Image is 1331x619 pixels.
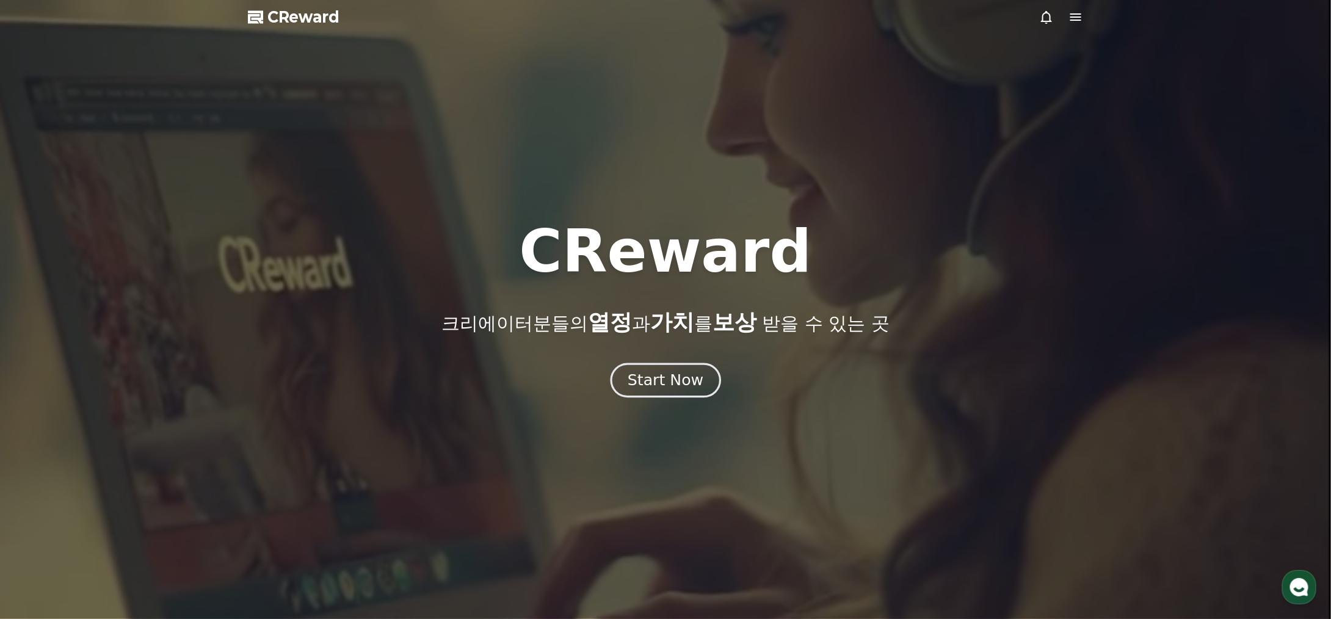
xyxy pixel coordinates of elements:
[38,405,46,415] span: 홈
[81,387,158,418] a: 대화
[4,387,81,418] a: 홈
[189,405,203,415] span: 설정
[441,310,890,335] p: 크리에이터분들의 과 를 받을 수 있는 곳
[713,309,756,335] span: 보상
[158,387,234,418] a: 설정
[588,309,632,335] span: 열정
[613,376,719,388] a: Start Now
[628,370,703,391] div: Start Now
[650,309,694,335] span: 가치
[248,7,339,27] a: CReward
[610,363,720,398] button: Start Now
[112,406,126,416] span: 대화
[267,7,339,27] span: CReward
[519,222,811,281] h1: CReward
